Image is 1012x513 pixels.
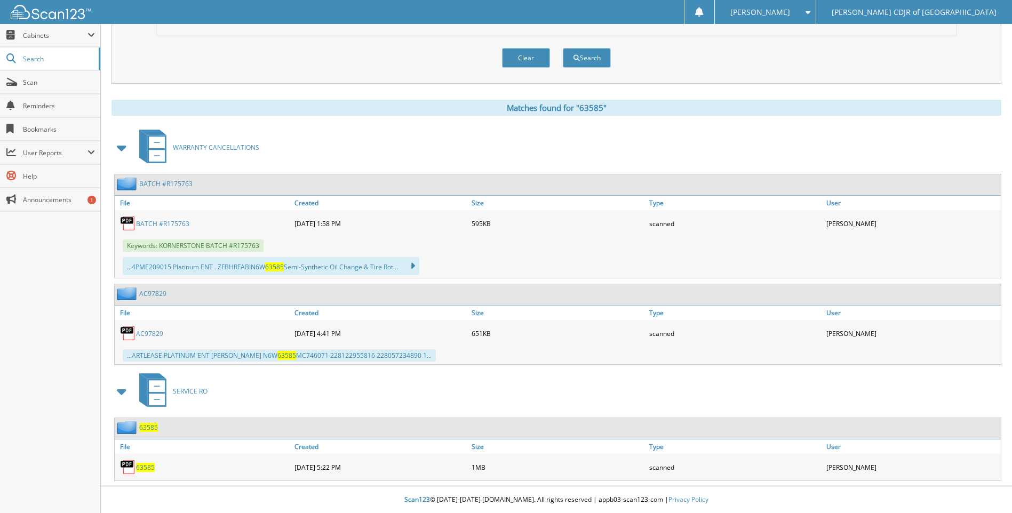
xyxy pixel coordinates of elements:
div: scanned [647,323,824,344]
div: Matches found for "63585" [111,100,1001,116]
button: Search [563,48,611,68]
span: User Reports [23,148,87,157]
img: folder2.png [117,421,139,434]
span: Help [23,172,95,181]
img: PDF.png [120,459,136,475]
span: Scan [23,78,95,87]
a: Size [469,306,646,320]
div: 651KB [469,323,646,344]
a: User [824,196,1001,210]
div: [PERSON_NAME] [824,456,1001,478]
div: [PERSON_NAME] [824,213,1001,234]
span: Reminders [23,101,95,110]
span: 63585 [265,262,284,271]
a: 63585 [136,463,155,472]
span: [PERSON_NAME] [730,9,790,15]
a: SERVICE RO [133,370,208,412]
a: Privacy Policy [668,495,708,504]
a: File [115,196,292,210]
a: 63585 [139,423,158,432]
div: 595KB [469,213,646,234]
div: 1MB [469,456,646,478]
div: [PERSON_NAME] [824,323,1001,344]
div: scanned [647,456,824,478]
a: Size [469,439,646,454]
span: Bookmarks [23,125,95,134]
img: scan123-logo-white.svg [11,5,91,19]
div: scanned [647,213,824,234]
a: WARRANTY CANCELLATIONS [133,126,259,169]
button: Clear [502,48,550,68]
span: Search [23,54,93,63]
a: Type [647,306,824,320]
a: AC97829 [136,329,163,338]
span: [PERSON_NAME] CDJR of [GEOGRAPHIC_DATA] [832,9,997,15]
a: Created [292,196,469,210]
a: Created [292,306,469,320]
a: User [824,439,1001,454]
div: 1 [87,196,96,204]
a: File [115,439,292,454]
div: © [DATE]-[DATE] [DOMAIN_NAME]. All rights reserved | appb03-scan123-com | [101,487,1012,513]
a: AC97829 [139,289,166,298]
img: PDF.png [120,215,136,231]
div: [DATE] 4:41 PM [292,323,469,344]
img: folder2.png [117,177,139,190]
img: PDF.png [120,325,136,341]
a: File [115,306,292,320]
div: [DATE] 1:58 PM [292,213,469,234]
a: User [824,306,1001,320]
span: Cabinets [23,31,87,40]
a: Type [647,439,824,454]
img: folder2.png [117,287,139,300]
span: Scan123 [404,495,430,504]
div: ...4PME209015 Platinum ENT . ZFBHRFABIN6W Semi-Synthetic Oil Change & Tire Rot... [123,257,419,275]
a: BATCH #R175763 [136,219,189,228]
span: SERVICE RO [173,387,208,396]
span: WARRANTY CANCELLATIONS [173,143,259,152]
a: BATCH #R175763 [139,179,193,188]
div: ...ARTLEASE PLATINUM ENT [PERSON_NAME] N6W MC746071 228122955816 228057234890 1... [123,349,436,362]
a: Type [647,196,824,210]
a: Size [469,196,646,210]
span: Announcements [23,195,95,204]
div: [DATE] 5:22 PM [292,456,469,478]
span: Keywords: KORNERSTONE BATCH #R175763 [123,239,264,252]
span: 63585 [277,351,296,360]
a: Created [292,439,469,454]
